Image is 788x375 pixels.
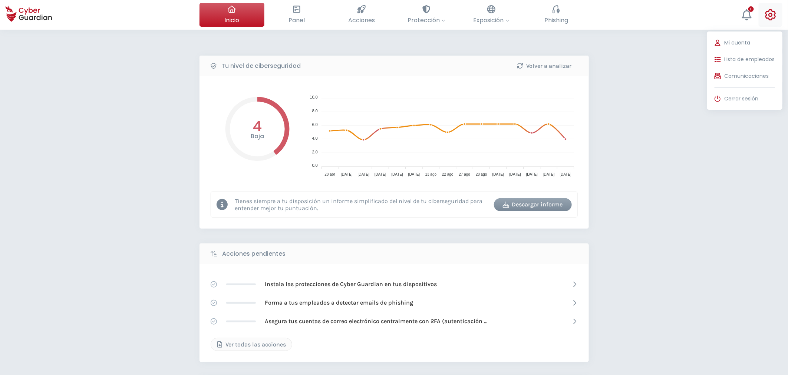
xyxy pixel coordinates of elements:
tspan: [DATE] [543,172,555,176]
tspan: 28 ago [475,172,487,176]
div: + [748,6,754,12]
button: Phishing [524,3,589,27]
tspan: [DATE] [509,172,521,176]
span: Mi cuenta [725,39,751,47]
p: Instala las protecciones de Cyber Guardian en tus dispositivos [265,280,437,288]
p: Asegura tus cuentas de correo electrónico centralmente con 2FA (autenticación de doble factor) [265,317,488,325]
b: Tu nivel de ciberseguridad [222,62,301,70]
tspan: [DATE] [341,172,353,176]
tspan: [DATE] [408,172,420,176]
span: Exposición [474,16,510,25]
button: Acciones [329,3,394,27]
tspan: 10.0 [310,95,317,100]
tspan: [DATE] [492,172,504,176]
p: Forma a tus empleados a detectar emails de phishing [265,299,413,307]
span: Panel [289,16,305,25]
tspan: 27 ago [459,172,470,176]
tspan: 13 ago [425,172,436,176]
span: Comunicaciones [725,72,769,80]
button: Mi cuenta [707,35,782,50]
span: Inicio [224,16,239,25]
button: Volver a analizar [505,59,583,72]
button: Mi cuentaLista de empleadosComunicacionesCerrar sesión [759,3,782,27]
button: Comunicaciones [707,69,782,83]
tspan: [DATE] [526,172,538,176]
button: Exposición [459,3,524,27]
tspan: [DATE] [391,172,403,176]
span: Lista de empleados [725,56,775,63]
button: Cerrar sesión [707,91,782,106]
span: Acciones [348,16,375,25]
span: Protección [408,16,445,25]
button: Ver todas las acciones [211,338,292,351]
tspan: 6.0 [312,122,317,127]
div: Volver a analizar [511,62,578,70]
tspan: [DATE] [357,172,369,176]
span: Phishing [544,16,568,25]
b: Acciones pendientes [222,249,286,258]
tspan: 0.0 [312,163,317,168]
tspan: 4.0 [312,136,317,140]
tspan: [DATE] [560,172,571,176]
button: Lista de empleados [707,52,782,67]
div: Ver todas las acciones [217,340,286,349]
button: Panel [264,3,329,27]
button: Descargar informe [494,198,572,211]
button: Inicio [200,3,264,27]
p: Tienes siempre a tu disposición un informe simplificado del nivel de tu ciberseguridad para enten... [235,198,488,212]
span: Cerrar sesión [725,95,759,103]
button: Protección [394,3,459,27]
tspan: 8.0 [312,109,317,113]
tspan: 22 ago [442,172,454,176]
div: Descargar informe [499,200,566,209]
tspan: 2.0 [312,150,317,154]
tspan: [DATE] [375,172,386,176]
tspan: 28 abr [324,172,335,176]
